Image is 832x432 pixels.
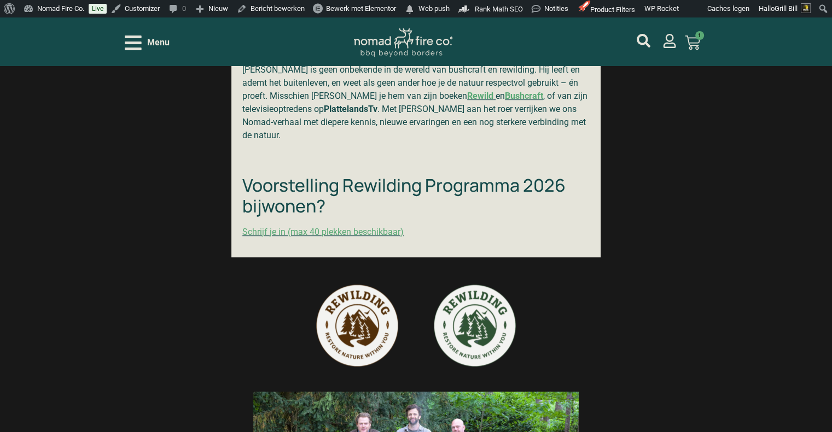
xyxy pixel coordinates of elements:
[242,175,590,217] h3: Voorstelling Rewilding Programma 2026 bijwonen?
[775,4,798,13] span: Grill Bill
[505,91,543,101] a: Bushcraft
[434,285,516,366] img: Rewilding_round_white_brown
[662,34,677,48] a: mijn account
[801,3,811,13] img: Avatar of Grill Bill
[637,34,650,48] a: mijn account
[242,63,590,142] p: [PERSON_NAME] is geen onbekende in de wereld van bushcraft en rewilding. Hij leeft en ademt het b...
[147,36,170,49] span: Menu
[404,2,415,17] span: 
[324,104,377,114] strong: PlattelandsTv
[326,4,396,13] span: Bewerk met Elementor
[242,227,404,237] a: Schrijf je in (max 40 plekken beschikbaar)
[672,28,713,57] a: 1
[89,4,107,14] a: Live
[695,31,704,40] span: 1
[475,5,523,13] span: Rank Math SEO
[316,285,398,366] img: Rewilding_round_white_brown
[125,33,170,52] div: Open/Close Menu
[467,91,493,101] a: Rewild
[354,28,452,57] img: Nomad Logo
